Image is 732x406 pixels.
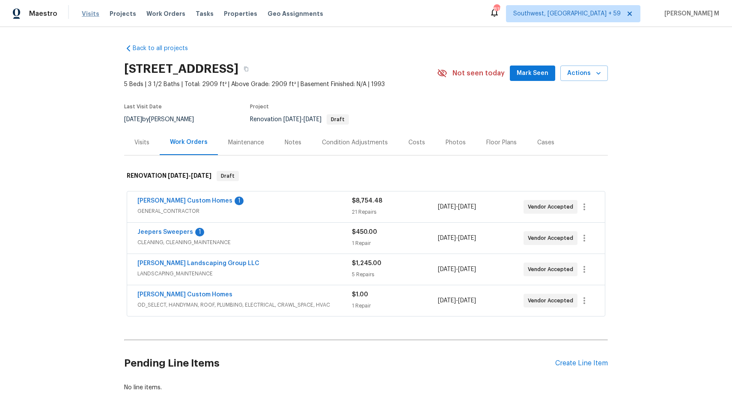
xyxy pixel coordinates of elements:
[168,173,211,179] span: -
[458,235,476,241] span: [DATE]
[224,9,257,18] span: Properties
[438,266,456,272] span: [DATE]
[268,9,323,18] span: Geo Assignments
[285,138,301,147] div: Notes
[124,383,608,392] div: No line items.
[322,138,388,147] div: Condition Adjustments
[137,238,352,247] span: CLEANING, CLEANING_MAINTENANCE
[438,235,456,241] span: [DATE]
[191,173,211,179] span: [DATE]
[124,44,206,53] a: Back to all projects
[352,229,377,235] span: $450.00
[528,203,577,211] span: Vendor Accepted
[283,116,321,122] span: -
[567,68,601,79] span: Actions
[137,207,352,215] span: GENERAL_CONTRACTOR
[137,269,352,278] span: LANDSCAPING_MAINTENANCE
[513,9,621,18] span: Southwest, [GEOGRAPHIC_DATA] + 59
[528,265,577,274] span: Vendor Accepted
[528,296,577,305] span: Vendor Accepted
[124,65,238,73] h2: [STREET_ADDRESS]
[235,197,244,205] div: 1
[196,11,214,17] span: Tasks
[452,69,505,78] span: Not seen today
[352,270,437,279] div: 5 Repairs
[458,204,476,210] span: [DATE]
[438,204,456,210] span: [DATE]
[124,116,142,122] span: [DATE]
[458,266,476,272] span: [DATE]
[352,302,437,310] div: 1 Repair
[438,234,476,242] span: -
[110,9,136,18] span: Projects
[494,5,500,14] div: 818
[168,173,188,179] span: [DATE]
[238,61,254,77] button: Copy Address
[228,138,264,147] div: Maintenance
[352,239,437,248] div: 1 Repair
[352,208,437,216] div: 21 Repairs
[250,104,269,109] span: Project
[408,138,425,147] div: Costs
[528,234,577,242] span: Vendor Accepted
[137,301,352,309] span: OD_SELECT, HANDYMAN, ROOF, PLUMBING, ELECTRICAL, CRAWL_SPACE, HVAC
[438,296,476,305] span: -
[146,9,185,18] span: Work Orders
[438,203,476,211] span: -
[137,260,259,266] a: [PERSON_NAME] Landscaping Group LLC
[170,138,208,146] div: Work Orders
[124,343,555,383] h2: Pending Line Items
[217,172,238,180] span: Draft
[661,9,719,18] span: [PERSON_NAME] M
[458,298,476,304] span: [DATE]
[137,229,193,235] a: Jeepers Sweepers
[510,66,555,81] button: Mark Seen
[555,359,608,367] div: Create Line Item
[304,116,321,122] span: [DATE]
[560,66,608,81] button: Actions
[137,198,232,204] a: [PERSON_NAME] Custom Homes
[352,260,381,266] span: $1,245.00
[438,265,476,274] span: -
[124,162,608,190] div: RENOVATION [DATE]-[DATE]Draft
[446,138,466,147] div: Photos
[82,9,99,18] span: Visits
[327,117,348,122] span: Draft
[127,171,211,181] h6: RENOVATION
[29,9,57,18] span: Maestro
[352,292,368,298] span: $1.00
[195,228,204,236] div: 1
[134,138,149,147] div: Visits
[137,292,232,298] a: [PERSON_NAME] Custom Homes
[438,298,456,304] span: [DATE]
[250,116,349,122] span: Renovation
[486,138,517,147] div: Floor Plans
[124,80,437,89] span: 5 Beds | 3 1/2 Baths | Total: 2909 ft² | Above Grade: 2909 ft² | Basement Finished: N/A | 1993
[283,116,301,122] span: [DATE]
[517,68,548,79] span: Mark Seen
[537,138,554,147] div: Cases
[352,198,382,204] span: $8,754.48
[124,104,162,109] span: Last Visit Date
[124,114,204,125] div: by [PERSON_NAME]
